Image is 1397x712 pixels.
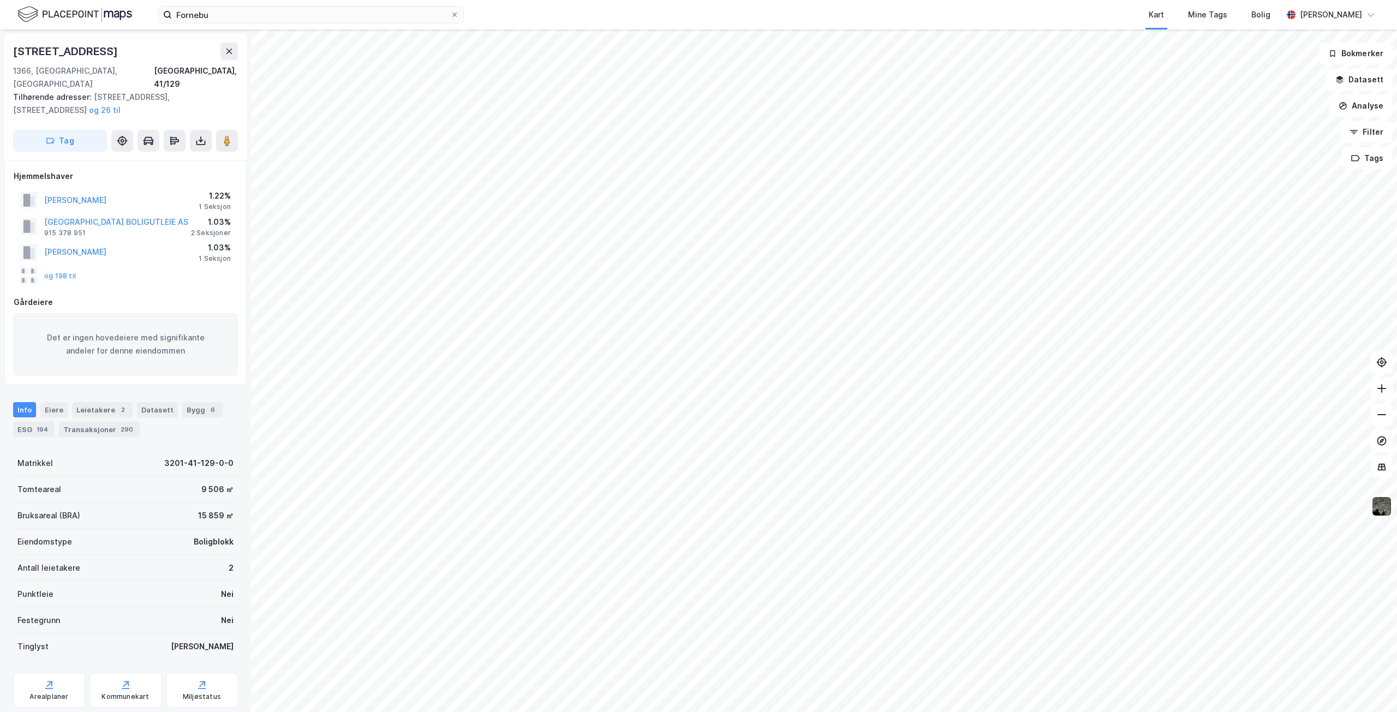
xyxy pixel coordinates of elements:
[171,640,234,653] div: [PERSON_NAME]
[117,404,128,415] div: 2
[191,229,231,237] div: 2 Seksjoner
[1340,121,1393,143] button: Filter
[1319,43,1393,64] button: Bokmerker
[17,535,72,548] div: Eiendomstype
[191,216,231,229] div: 1.03%
[17,640,49,653] div: Tinglyst
[198,509,234,522] div: 15 859 ㎡
[1329,95,1393,117] button: Analyse
[1342,147,1393,169] button: Tags
[194,535,234,548] div: Boligblokk
[17,5,132,24] img: logo.f888ab2527a4732fd821a326f86c7f29.svg
[199,254,231,263] div: 1 Seksjon
[1188,8,1227,21] div: Mine Tags
[154,64,238,91] div: [GEOGRAPHIC_DATA], 41/129
[59,422,140,437] div: Transaksjoner
[102,692,149,701] div: Kommunekart
[221,588,234,601] div: Nei
[34,424,50,435] div: 194
[14,313,237,375] div: Det er ingen hovedeiere med signifikante andeler for denne eiendommen
[29,692,68,701] div: Arealplaner
[199,189,231,202] div: 1.22%
[13,64,154,91] div: 1366, [GEOGRAPHIC_DATA], [GEOGRAPHIC_DATA]
[229,561,234,575] div: 2
[17,588,53,601] div: Punktleie
[13,422,55,437] div: ESG
[1300,8,1362,21] div: [PERSON_NAME]
[1251,8,1270,21] div: Bolig
[13,91,229,117] div: [STREET_ADDRESS], [STREET_ADDRESS]
[164,457,234,470] div: 3201-41-129-0-0
[118,424,135,435] div: 290
[14,296,237,309] div: Gårdeiere
[199,202,231,211] div: 1 Seksjon
[40,402,68,417] div: Eiere
[17,457,53,470] div: Matrikkel
[199,241,231,254] div: 1.03%
[72,402,133,417] div: Leietakere
[201,483,234,496] div: 9 506 ㎡
[1326,69,1393,91] button: Datasett
[13,92,94,101] span: Tilhørende adresser:
[1149,8,1164,21] div: Kart
[207,404,218,415] div: 6
[17,614,60,627] div: Festegrunn
[14,170,237,183] div: Hjemmelshaver
[13,130,107,152] button: Tag
[1342,660,1397,712] iframe: Chat Widget
[221,614,234,627] div: Nei
[13,402,36,417] div: Info
[17,561,80,575] div: Antall leietakere
[17,483,61,496] div: Tomteareal
[1371,496,1392,517] img: 9k=
[137,402,178,417] div: Datasett
[1342,660,1397,712] div: Kontrollprogram for chat
[172,7,450,23] input: Søk på adresse, matrikkel, gårdeiere, leietakere eller personer
[183,692,221,701] div: Miljøstatus
[13,43,120,60] div: [STREET_ADDRESS]
[182,402,223,417] div: Bygg
[17,509,80,522] div: Bruksareal (BRA)
[44,229,86,237] div: 915 378 951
